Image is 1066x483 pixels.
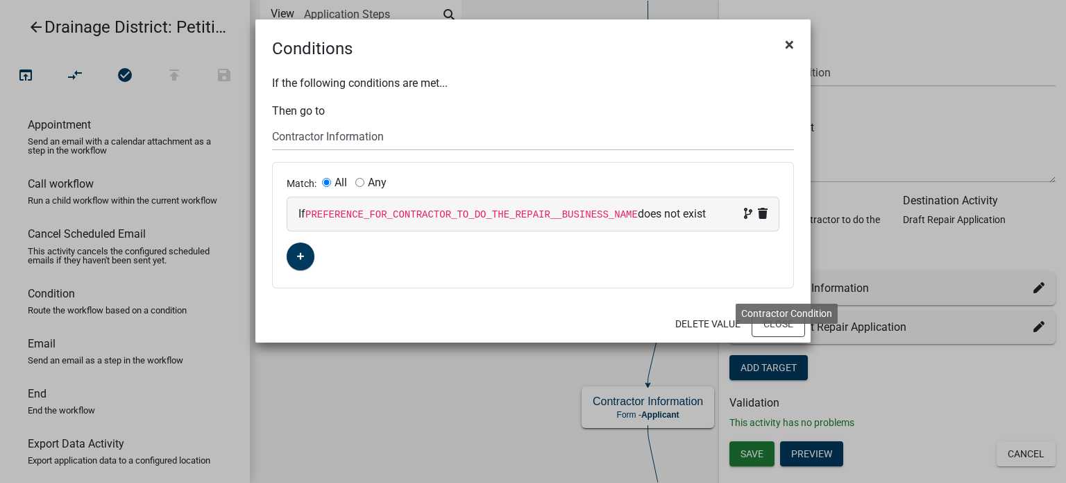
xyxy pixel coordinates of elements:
[752,311,805,337] button: Close
[335,177,347,188] label: All
[774,25,805,64] button: Close
[272,36,353,61] h4: Conditions
[785,35,794,54] span: ×
[272,75,794,92] p: If the following conditions are met...
[736,304,838,324] div: Contractor Condition
[664,311,752,336] button: Delete Value
[272,106,325,117] label: Then go to
[368,177,387,188] label: Any
[287,178,322,189] span: Match:
[305,209,638,220] code: PREFERENCE_FOR_CONTRACTOR_TO_DO_THE_REPAIR__BUSINESS_NAME
[298,206,768,222] div: If does not exist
